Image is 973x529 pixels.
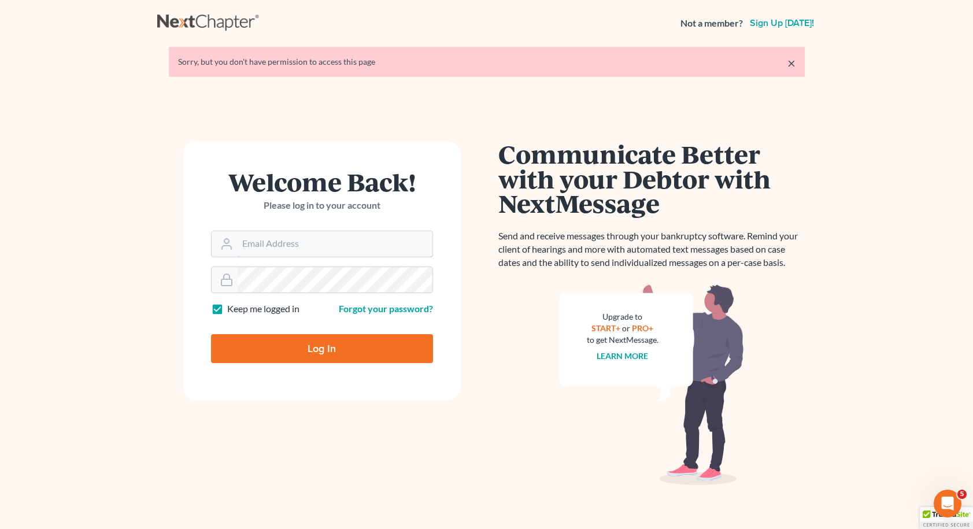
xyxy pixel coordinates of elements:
[622,323,630,333] span: or
[587,334,658,346] div: to get NextMessage.
[597,351,648,361] a: Learn more
[934,490,961,517] iframe: Intercom live chat
[178,56,796,68] div: Sorry, but you don't have permission to access this page
[211,169,433,194] h1: Welcome Back!
[498,230,805,269] p: Send and receive messages through your bankruptcy software. Remind your client of hearings and mo...
[339,303,433,314] a: Forgot your password?
[591,323,620,333] a: START+
[787,56,796,70] a: ×
[680,17,743,30] strong: Not a member?
[957,490,967,499] span: 5
[211,199,433,212] p: Please log in to your account
[498,142,805,216] h1: Communicate Better with your Debtor with NextMessage
[227,302,299,316] label: Keep me logged in
[211,334,433,363] input: Log In
[632,323,653,333] a: PRO+
[587,311,658,323] div: Upgrade to
[559,283,744,486] img: nextmessage_bg-59042aed3d76b12b5cd301f8e5b87938c9018125f34e5fa2b7a6b67550977c72.svg
[920,507,973,529] div: TrustedSite Certified
[748,19,816,28] a: Sign up [DATE]!
[238,231,432,257] input: Email Address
